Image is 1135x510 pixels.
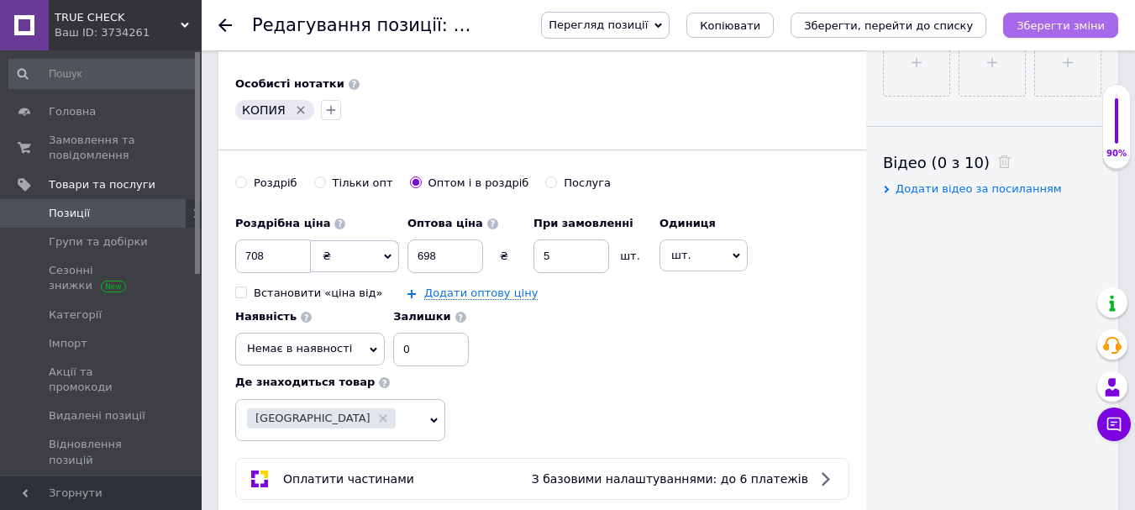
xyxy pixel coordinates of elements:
span: Акції та промокоди [49,365,155,395]
span: Перегляд позиції [549,18,648,31]
label: Одиниця [659,216,748,231]
li: ширина 19 см добре тягнеться до 30см. [50,207,247,242]
strong: Розмір: [17,163,57,176]
input: 0 [533,239,609,273]
span: Оплатити частинами [283,472,414,486]
strong: The North Face [184,18,264,31]
input: 0 [407,239,483,273]
div: Оптом і в роздріб [428,176,529,191]
p: Будь в тренді разом з від ! Модель вдало вписується в спортивний та міський стиль, доповнюючи тві... [17,17,281,122]
span: [GEOGRAPHIC_DATA] [255,413,370,423]
span: ₴ [323,250,331,262]
h1: Редагування позиції: Шапка The North Face TNF black one size колір чорний [252,15,952,35]
div: 90% [1103,148,1130,160]
a: Додати оптову ціну [424,287,538,300]
input: 0 [235,239,311,273]
span: Групи та добірки [49,234,148,250]
span: Замовлення та повідомлення [49,133,155,163]
input: Пошук [8,59,198,89]
span: Головна [49,104,96,119]
button: Зберегти зміни [1003,13,1118,38]
span: КОПИЯ [242,103,286,117]
span: Відновлення позицій [49,437,155,467]
div: Ваш ID: 3734261 [55,25,202,40]
body: Редактор, D1590B4B-2000-462E-AB7C-AD015D4DBEEF [17,17,281,242]
li: висота 20 см. [50,189,247,207]
span: шт. [659,239,748,271]
div: ₴ [483,249,525,264]
div: Повернутися назад [218,18,232,32]
span: TRUE CHECK [55,10,181,25]
button: Зберегти, перейти до списку [791,13,986,38]
span: Сезонні знижки [49,263,155,293]
body: Редактор, 4F2C5E08-AABC-4DEC-AD9C-7E521053CA66 [17,17,281,242]
b: Особисті нотатки [235,77,344,90]
li: 100% котон [50,133,247,150]
b: Де знаходиться товар [235,376,375,388]
span: З базовими налаштуваннями: до 6 платежів [532,472,808,486]
input: - [393,333,469,366]
span: Додати відео за посиланням [896,182,1062,195]
span: Немає в наявності [247,342,352,355]
div: Тільки опт [333,176,393,191]
span: Видалені позиції [49,408,145,423]
div: Встановити «ціна від» [254,286,383,301]
svg: Видалити мітку [294,103,307,117]
span: Позиції [49,206,90,221]
div: Послуга [564,176,611,191]
strong: Матеріал: [17,106,70,118]
label: При замовленні [533,216,651,231]
span: Відео (0 з 10) [883,154,990,171]
div: 90% Якість заповнення [1102,84,1131,169]
button: Чат з покупцем [1097,407,1131,441]
b: Оптова ціна [407,217,483,229]
i: Зберегти, перейти до списку [804,19,973,32]
span: Імпорт [49,336,87,351]
b: Залишки [393,310,450,323]
span: Товари та послуги [49,177,155,192]
div: Роздріб [254,176,297,191]
strong: шапкою [126,18,169,31]
button: Копіювати [686,13,774,38]
b: Роздрібна ціна [235,217,330,229]
span: Копіювати [700,19,760,32]
span: Категорії [49,308,102,323]
div: шт. [609,249,651,264]
i: Зберегти зміни [1017,19,1105,32]
b: Наявність [235,310,297,323]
